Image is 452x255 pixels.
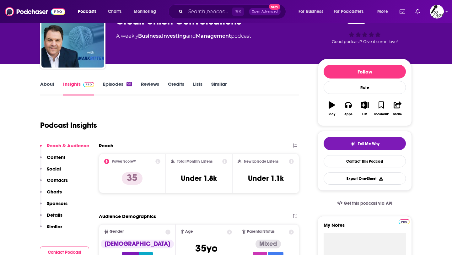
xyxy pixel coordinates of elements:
[413,6,422,17] a: Show notifications dropdown
[324,65,406,79] button: Follow
[330,7,373,17] button: open menu
[249,8,281,15] button: Open AdvancedNew
[196,33,231,39] a: Management
[252,10,278,13] span: Open Advanced
[399,219,410,224] img: Podchaser Pro
[340,97,356,120] button: Apps
[329,112,335,116] div: Play
[177,159,213,164] h2: Total Monthly Listens
[40,177,68,189] button: Contacts
[134,7,156,16] span: Monitoring
[181,174,217,183] h3: Under 1.8k
[129,7,164,17] button: open menu
[332,39,398,44] span: Good podcast? Give it some love!
[232,8,244,16] span: ⌘ K
[362,112,367,116] div: List
[390,97,406,120] button: Share
[185,230,193,234] span: Age
[101,240,174,248] div: [DEMOGRAPHIC_DATA]
[47,143,89,149] p: Reach & Audience
[40,81,54,95] a: About
[116,32,251,40] div: A weekly podcast
[63,81,94,95] a: InsightsPodchaser Pro
[195,242,218,254] span: 35 yo
[47,212,62,218] p: Details
[47,177,68,183] p: Contacts
[112,159,136,164] h2: Power Score™
[430,5,444,19] button: Show profile menu
[122,172,143,185] p: 35
[318,9,412,48] div: 35Good podcast? Give it some love!
[99,213,156,219] h2: Audience Demographics
[399,218,410,224] a: Pro website
[357,97,373,120] button: List
[168,81,184,95] a: Credits
[40,189,62,200] button: Charts
[41,5,104,68] img: Credit Union Conversations
[47,189,62,195] p: Charts
[73,7,105,17] button: open menu
[324,97,340,120] button: Play
[332,196,397,211] a: Get this podcast via API
[397,6,408,17] a: Show notifications dropdown
[5,6,65,18] img: Podchaser - Follow, Share and Rate Podcasts
[193,81,202,95] a: Lists
[161,33,162,39] span: ,
[83,82,94,87] img: Podchaser Pro
[103,81,132,95] a: Episodes96
[40,166,61,177] button: Social
[47,200,67,206] p: Sponsors
[40,121,97,130] h1: Podcast Insights
[374,112,389,116] div: Bookmark
[78,7,96,16] span: Podcasts
[334,7,364,16] span: For Podcasters
[294,7,331,17] button: open menu
[377,7,388,16] span: More
[344,112,352,116] div: Apps
[99,143,113,149] h2: Reach
[247,230,275,234] span: Parental Status
[47,154,65,160] p: Content
[110,230,124,234] span: Gender
[344,201,392,206] span: Get this podcast via API
[186,7,232,17] input: Search podcasts, credits, & more...
[393,112,402,116] div: Share
[138,33,161,39] a: Business
[47,224,62,230] p: Similar
[108,7,121,16] span: Charts
[47,166,61,172] p: Social
[40,212,62,224] button: Details
[324,81,406,94] div: Rate
[324,155,406,167] a: Contact This Podcast
[40,200,67,212] button: Sponsors
[126,82,132,86] div: 96
[373,97,389,120] button: Bookmark
[141,81,159,95] a: Reviews
[430,5,444,19] img: User Profile
[40,154,65,166] button: Content
[162,33,186,39] a: Investing
[299,7,323,16] span: For Business
[40,143,89,154] button: Reach & Audience
[40,224,62,235] button: Similar
[248,174,284,183] h3: Under 1.1k
[256,240,281,248] div: Mixed
[350,141,355,146] img: tell me why sparkle
[324,222,406,233] label: My Notes
[104,7,125,17] a: Charts
[358,141,379,146] span: Tell Me Why
[244,159,278,164] h2: New Episode Listens
[186,33,196,39] span: and
[324,172,406,185] button: Export One-Sheet
[211,81,227,95] a: Similar
[269,4,280,10] span: New
[373,7,396,17] button: open menu
[430,5,444,19] span: Logged in as sdonovan
[174,4,292,19] div: Search podcasts, credits, & more...
[324,137,406,150] button: tell me why sparkleTell Me Why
